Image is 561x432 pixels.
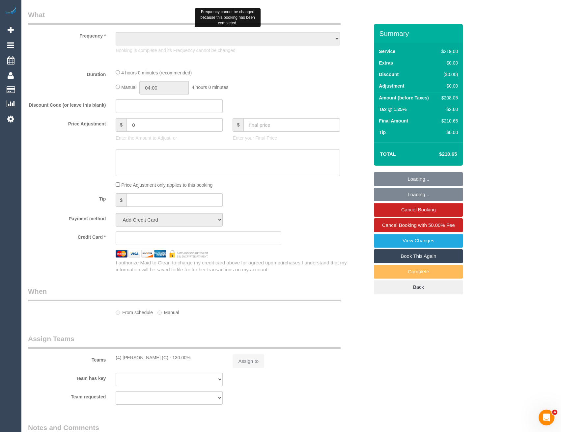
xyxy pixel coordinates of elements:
p: Enter the Amount to Adjust, or [116,135,223,141]
label: Extras [379,60,393,66]
a: Cancel Booking with 50.00% Fee [374,218,463,232]
div: $0.00 [439,83,458,89]
iframe: Intercom live chat [539,410,554,425]
label: Final Amount [379,118,408,124]
label: Teams [23,354,111,363]
div: $0.00 [439,60,458,66]
a: Cancel Booking [374,203,463,217]
label: Credit Card * [23,231,111,240]
input: Manual [157,310,162,315]
h4: $210.65 [419,151,457,157]
span: I understand that my information will be saved to file for further transactions on my account. [116,260,347,272]
legend: Assign Teams [28,334,341,349]
img: Automaid Logo [4,7,17,16]
div: (4) [PERSON_NAME] (C) - 130.00% [116,354,223,361]
legend: When [28,286,341,301]
h3: Summary [379,30,460,37]
div: $0.00 [439,129,458,136]
a: Book This Again [374,249,463,263]
span: 4 hours 0 minutes (recommended) [121,70,192,75]
span: $ [116,118,126,132]
img: credit cards [111,250,213,257]
span: 4 [552,410,557,415]
input: final price [243,118,340,132]
label: Duration [23,69,111,78]
div: $219.00 [439,48,458,55]
div: I authorize Maid to Clean to charge my credit card above for agreed upon purchases. [111,259,374,273]
div: $2.60 [439,106,458,113]
legend: What [28,10,341,25]
span: $ [233,118,243,132]
label: Payment method [23,213,111,222]
span: Manual [121,85,136,90]
label: Service [379,48,395,55]
div: $208.05 [439,94,458,101]
label: Team requested [23,391,111,400]
p: Booking is complete and its Frequency cannot be changed [116,47,340,54]
strong: Total [380,151,396,157]
label: Adjustment [379,83,404,89]
label: Price Adjustment [23,118,111,127]
label: Team has key [23,373,111,382]
label: Tip [379,129,386,136]
label: From schedule [116,307,153,316]
label: Discount [379,71,399,78]
input: From schedule [116,310,120,315]
a: View Changes [374,234,463,248]
label: Tip [23,193,111,202]
label: Frequency * [23,30,111,39]
span: Price Adjustment only applies to this booking [121,182,212,188]
iframe: Secure card payment input frame [121,235,276,241]
span: $ [116,193,126,207]
div: $210.65 [439,118,458,124]
label: Discount Code (or leave this blank) [23,99,111,108]
a: Back [374,280,463,294]
label: Tax @ 1.25% [379,106,407,113]
div: ($0.00) [439,71,458,78]
span: Cancel Booking with 50.00% Fee [382,222,455,228]
label: Manual [157,307,179,316]
div: Frequency cannot be changed because this booking has been completed. [195,8,261,27]
span: 4 hours 0 minutes [192,85,228,90]
p: Enter your Final Price [233,135,340,141]
label: Amount (before Taxes) [379,94,429,101]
